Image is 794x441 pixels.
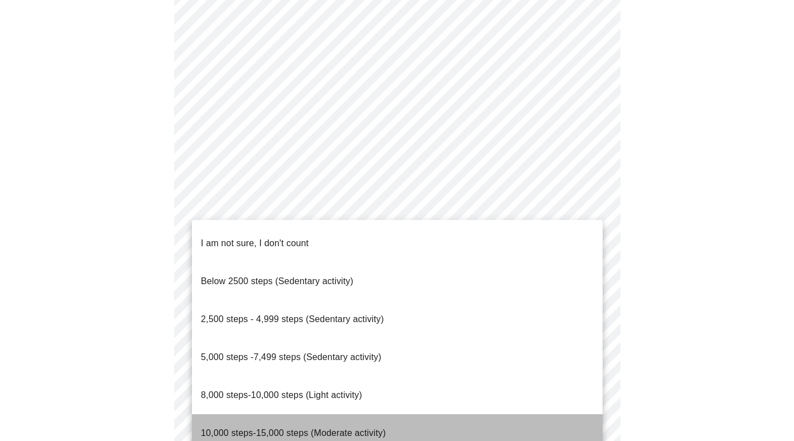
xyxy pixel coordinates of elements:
span: Below 2500 steps (Sedentary activity) [201,276,353,286]
span: 2,500 steps - 4,999 steps (Sedentary activity) [201,314,384,324]
span: 8,000 steps-10,000 steps (Light activity) [201,390,362,400]
span: 5,000 steps -7,499 steps (Sedentary activity) [201,352,381,362]
span: 10,000 steps-15,000 steps (Moderate activity) [201,428,386,438]
span: I am not sure, I don't count [201,238,309,248]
